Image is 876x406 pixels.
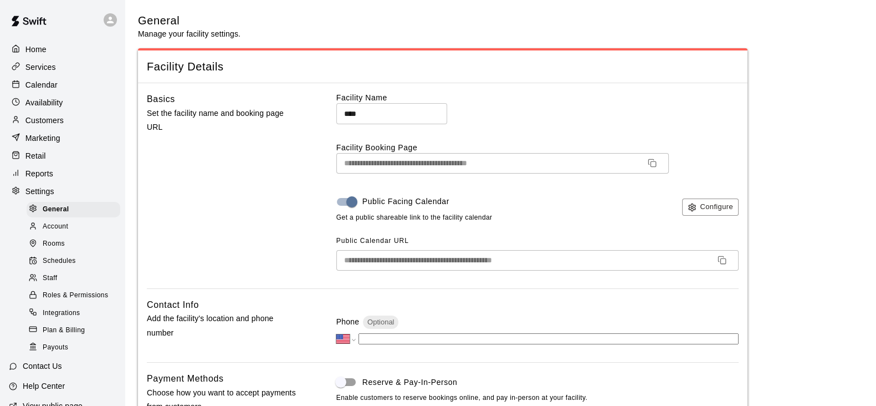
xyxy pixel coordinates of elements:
p: Marketing [25,133,60,144]
span: General [43,204,69,215]
p: Contact Us [23,361,62,372]
p: Reports [25,168,53,179]
span: Account [43,221,68,232]
span: Reserve & Pay-In-Person [362,377,458,388]
a: Staff [27,270,125,287]
a: Payouts [27,339,125,356]
span: Staff [43,273,57,284]
span: Roles & Permissions [43,290,108,301]
div: Payouts [27,340,120,356]
a: Reports [9,165,116,182]
p: Help Center [23,380,65,392]
a: Integrations [27,304,125,322]
span: Public Calendar URL [336,237,409,245]
p: Add the facility's location and phone number [147,312,301,339]
a: Account [27,218,125,235]
a: General [27,201,125,218]
div: Staff [27,271,120,286]
div: Roles & Permissions [27,288,120,303]
p: Customers [25,115,64,126]
p: Set the facility name and booking page URL [147,106,301,134]
span: Optional [363,318,398,326]
span: Integrations [43,308,80,319]
label: Facility Name [336,92,739,103]
span: Payouts [43,342,68,353]
div: Plan & Billing [27,323,120,338]
h6: Basics [147,92,175,106]
div: Integrations [27,306,120,321]
a: Roles & Permissions [27,287,125,304]
h6: Payment Methods [147,372,224,386]
a: Availability [9,94,116,111]
p: Services [25,62,56,73]
p: Home [25,44,47,55]
a: Calendar [9,77,116,93]
p: Availability [25,97,63,108]
p: Settings [25,186,54,197]
label: Facility Booking Page [336,142,739,153]
a: Rooms [27,236,125,253]
span: Enable customers to reserve bookings online, and pay in-person at your facility. [336,393,739,404]
h6: Contact Info [147,298,199,312]
span: Get a public shareable link to the facility calendar [336,212,493,224]
span: Schedules [43,256,76,267]
button: Configure [682,199,739,216]
a: Settings [9,183,116,200]
a: Home [9,41,116,58]
p: Manage your facility settings. [138,28,240,39]
span: Public Facing Calendar [362,196,449,207]
a: Plan & Billing [27,322,125,339]
h5: General [138,13,240,28]
span: Facility Details [147,59,739,74]
p: Calendar [25,79,58,90]
p: Phone [336,316,359,327]
div: Schedules [27,253,120,269]
div: General [27,202,120,217]
button: Copy URL [643,154,661,172]
span: Rooms [43,238,65,250]
a: Retail [9,148,116,164]
a: Marketing [9,130,116,146]
button: Copy URL [713,251,731,269]
div: Account [27,219,120,235]
a: Schedules [27,253,125,270]
a: Services [9,59,116,75]
p: Retail [25,150,46,161]
a: Customers [9,112,116,129]
span: Plan & Billing [43,325,85,336]
div: Rooms [27,236,120,252]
